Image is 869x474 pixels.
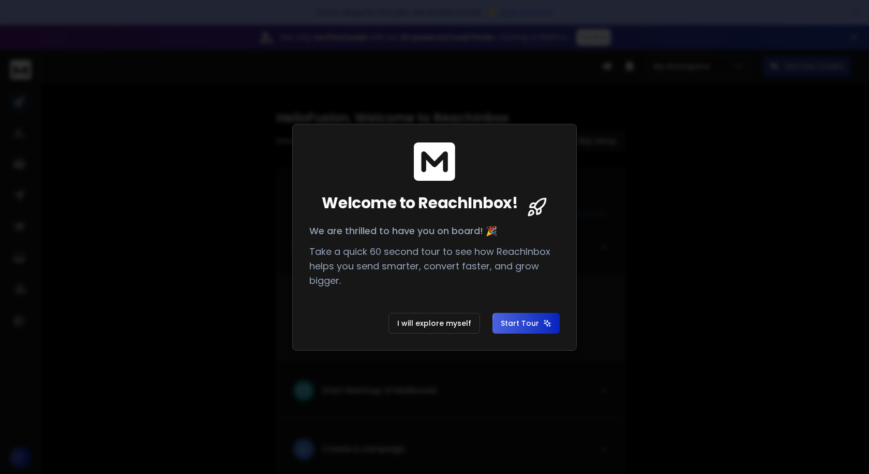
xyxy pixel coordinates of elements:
span: Start Tour [501,318,551,328]
button: Start Tour [492,313,560,334]
p: We are thrilled to have you on board! 🎉 [309,224,560,238]
button: I will explore myself [388,313,480,334]
span: Welcome to ReachInbox! [322,194,518,212]
p: Take a quick 60 second tour to see how ReachInbox helps you send smarter, convert faster, and gro... [309,245,560,288]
